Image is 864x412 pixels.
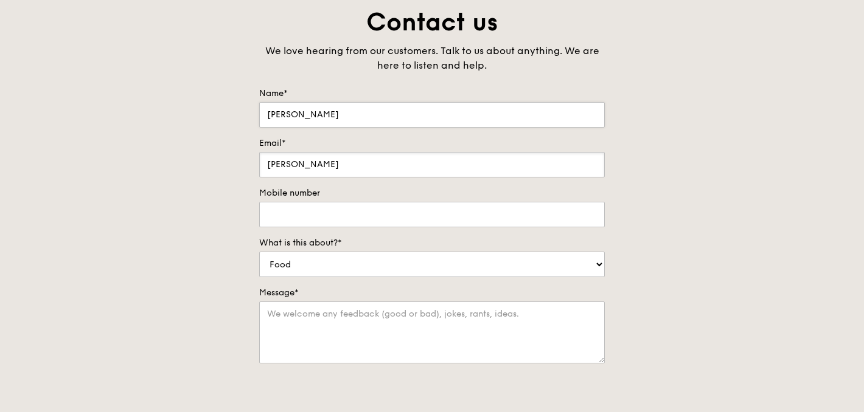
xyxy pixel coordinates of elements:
[259,6,605,39] h1: Contact us
[259,187,605,199] label: Mobile number
[259,237,605,249] label: What is this about?*
[259,44,605,73] div: We love hearing from our customers. Talk to us about anything. We are here to listen and help.
[259,88,605,100] label: Name*
[259,137,605,149] label: Email*
[259,287,605,299] label: Message*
